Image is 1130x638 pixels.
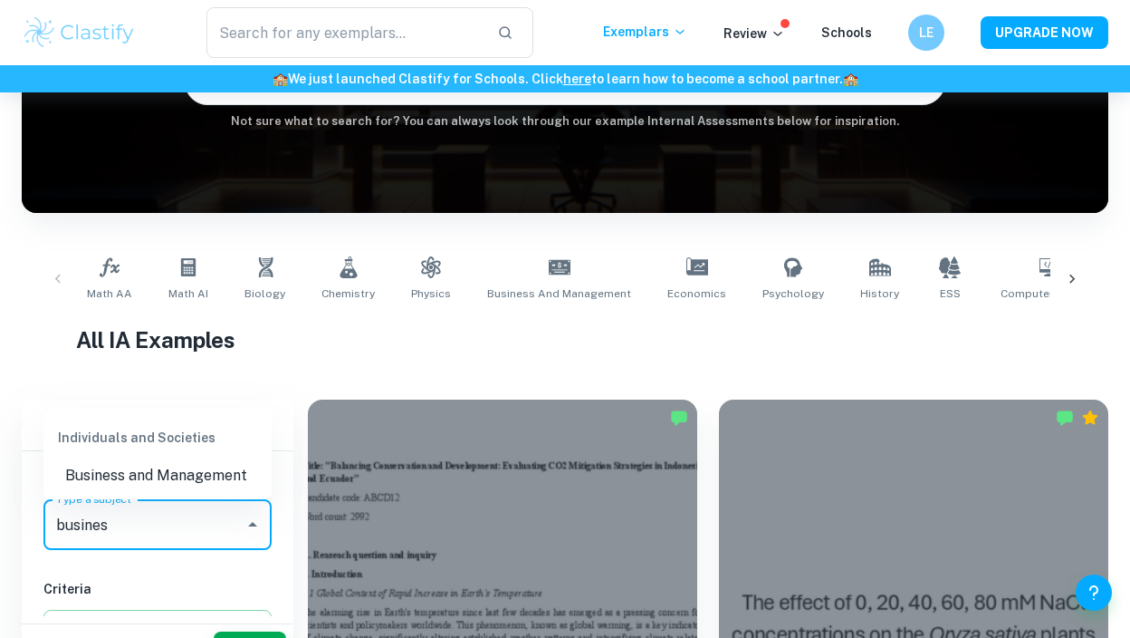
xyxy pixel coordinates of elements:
span: Math AI [168,285,208,302]
button: UPGRADE NOW [981,16,1108,49]
a: here [563,72,591,86]
span: 🏫 [843,72,858,86]
img: Clastify logo [22,14,137,51]
h6: Not sure what to search for? You can always look through our example Internal Assessments below f... [22,112,1108,130]
img: Marked [670,409,688,427]
div: Premium [1081,409,1099,427]
span: Psychology [762,285,824,302]
span: History [860,285,899,302]
span: ESS [940,285,961,302]
h6: LE [916,23,937,43]
h1: All IA Examples [76,324,1054,356]
a: Schools [821,25,872,40]
button: Help and Feedback [1076,575,1112,611]
button: LE [908,14,944,51]
span: Economics [667,285,726,302]
input: Search for any exemplars... [206,7,483,58]
span: 🏫 [273,72,288,86]
img: Marked [1056,409,1074,427]
span: Chemistry [321,285,375,302]
button: Close [240,512,265,537]
div: Individuals and Societies [43,416,272,459]
h6: Criteria [43,579,272,599]
h6: We just launched Clastify for Schools. Click to learn how to become a school partner. [4,69,1126,89]
p: Review [723,24,785,43]
span: Math AA [87,285,132,302]
span: Business and Management [487,285,631,302]
span: Biology [244,285,285,302]
span: Physics [411,285,451,302]
h6: Filter exemplars [22,400,293,450]
p: Exemplars [603,22,687,42]
span: Computer Science [1001,285,1098,302]
li: Business and Management [43,459,272,492]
